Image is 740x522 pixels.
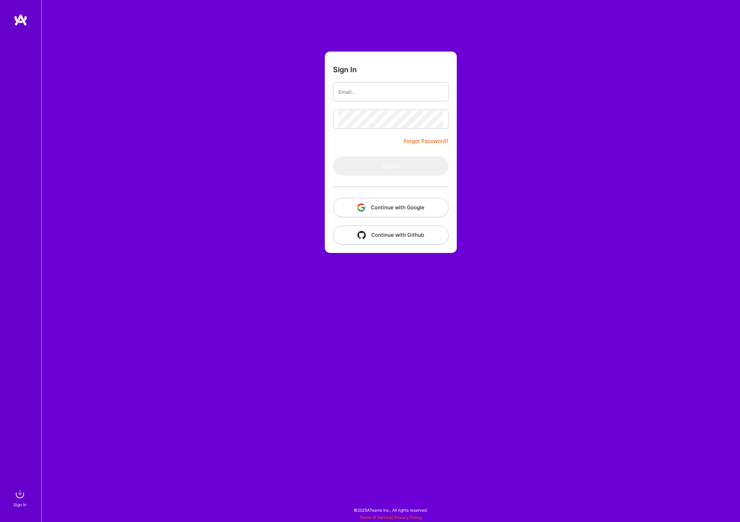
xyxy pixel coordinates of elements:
[333,65,357,74] h3: Sign In
[357,203,365,212] img: icon
[394,515,422,520] a: Privacy Policy
[404,137,449,145] a: Forgot Password?
[339,83,443,101] input: Email...
[360,515,392,520] a: Terms of Service
[357,231,366,239] img: icon
[14,14,27,26] img: logo
[333,198,449,217] button: Continue with Google
[360,515,422,520] span: |
[14,487,27,508] a: sign inSign In
[13,487,27,501] img: sign in
[333,225,449,245] button: Continue with Github
[41,501,740,519] div: © 2025 ATeams Inc., All rights reserved.
[13,501,26,508] div: Sign In
[333,156,449,176] button: Sign In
